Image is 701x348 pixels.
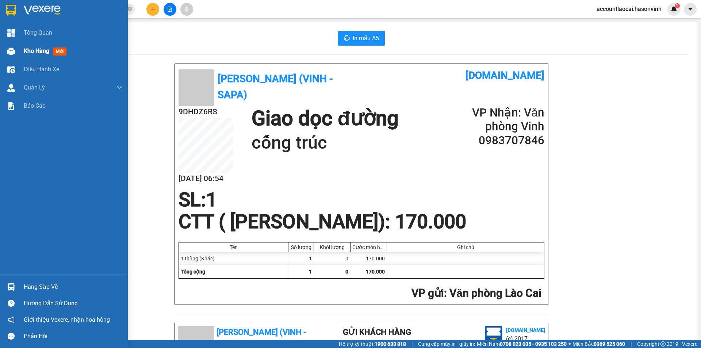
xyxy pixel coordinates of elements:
[181,269,205,275] span: Tổng cộng
[116,85,122,91] span: down
[375,341,406,347] strong: 1900 633 818
[167,7,172,12] span: file-add
[418,340,475,348] span: Cung cấp máy in - giấy in:
[353,34,379,43] span: In mẫu A5
[339,340,406,348] span: Hỗ trợ kỹ thuật:
[411,340,413,348] span: |
[53,47,66,56] span: mới
[7,283,15,291] img: warehouse-icon
[7,102,15,110] img: solution-icon
[179,188,206,211] span: SL:
[181,244,286,250] div: Tên
[660,341,666,347] span: copyright
[457,106,544,134] h2: VP Nhận: Văn phòng Vinh
[675,3,680,8] sup: 1
[591,4,667,14] span: accountlaocai.hasonvinh
[7,29,15,37] img: dashboard-icon
[8,316,15,323] span: notification
[506,327,545,333] b: [DOMAIN_NAME]
[676,3,678,8] span: 1
[24,101,46,110] span: Báo cáo
[24,83,45,92] span: Quản Lý
[8,300,15,307] span: question-circle
[6,5,16,16] img: logo-vxr
[24,331,122,342] div: Phản hồi
[206,188,217,211] span: 1
[7,47,15,55] img: warehouse-icon
[572,340,625,348] span: Miền Bắc
[411,287,444,299] span: VP gửi
[389,244,542,250] div: Ghi chú
[568,343,571,345] span: ⚪️
[345,269,348,275] span: 0
[631,340,632,348] span: |
[24,315,110,324] span: Giới thiệu Vexere, nhận hoa hồng
[24,65,59,74] span: Điều hành xe
[316,244,348,250] div: Khối lượng
[38,42,135,93] h1: Giao dọc đường
[477,340,567,348] span: Miền Nam
[344,35,350,42] span: printer
[343,328,411,337] b: Gửi khách hàng
[252,106,398,131] h1: Giao dọc đường
[290,244,312,250] div: Số lượng
[128,7,132,11] span: close-circle
[506,334,545,343] li: (c) 2017
[352,244,385,250] div: Cước món hàng
[218,73,333,101] b: [PERSON_NAME] (Vinh - Sapa)
[179,106,233,118] h2: 9DHDZ6RS
[288,252,314,265] div: 1
[174,211,471,233] div: CTT ( [PERSON_NAME]) : 170.000
[128,6,132,13] span: close-circle
[309,269,312,275] span: 1
[179,286,541,301] h2: : Văn phòng Lào Cai
[687,6,694,12] span: caret-down
[366,269,385,275] span: 170.000
[671,6,677,12] img: icon-new-feature
[466,69,544,81] b: [DOMAIN_NAME]
[252,131,398,154] h1: cống trúc
[179,173,233,185] h2: [DATE] 06:54
[4,42,59,54] h2: 9DHDZ6RS
[24,28,52,37] span: Tổng Quan
[684,3,697,16] button: caret-down
[7,84,15,92] img: warehouse-icon
[164,3,176,16] button: file-add
[184,7,189,12] span: aim
[7,66,15,73] img: warehouse-icon
[457,134,544,148] h2: 0983707846
[350,252,387,265] div: 170.000
[594,341,625,347] strong: 0369 525 060
[146,3,159,16] button: plus
[150,7,156,12] span: plus
[24,282,122,292] div: Hàng sắp về
[338,31,385,46] button: printerIn mẫu A5
[500,341,567,347] strong: 0708 023 035 - 0935 103 250
[31,9,110,37] b: [PERSON_NAME] (Vinh - Sapa)
[8,333,15,340] span: message
[179,252,288,265] div: 1 thùng (Khác)
[97,6,176,18] b: [DOMAIN_NAME]
[24,47,49,54] span: Kho hàng
[314,252,350,265] div: 0
[180,3,193,16] button: aim
[24,298,122,309] div: Hướng dẫn sử dụng
[485,326,502,344] img: logo.jpg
